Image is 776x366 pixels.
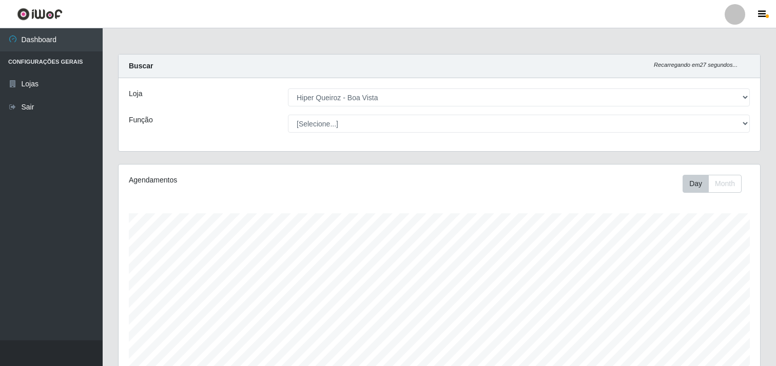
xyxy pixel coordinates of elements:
button: Day [683,175,709,193]
strong: Buscar [129,62,153,70]
div: Toolbar with button groups [683,175,750,193]
div: First group [683,175,742,193]
button: Month [708,175,742,193]
i: Recarregando em 27 segundos... [654,62,738,68]
label: Loja [129,88,142,99]
img: CoreUI Logo [17,8,63,21]
div: Agendamentos [129,175,379,186]
label: Função [129,115,153,125]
